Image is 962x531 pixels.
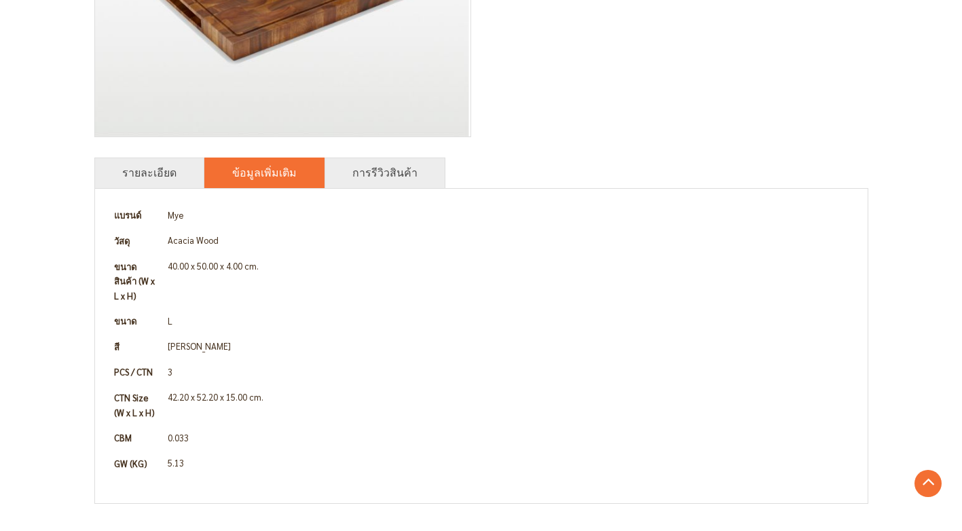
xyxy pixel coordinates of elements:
th: CTN Size (W x L x H) [109,385,163,425]
a: ข้อมูลเพิ่มเติม [232,164,297,181]
td: Mye [163,202,854,228]
td: 5.13 [163,451,854,477]
td: 0.033 [163,425,854,451]
th: สี [109,334,163,360]
th: PCS / CTN [109,359,163,385]
th: ขนาด [109,308,163,334]
th: แบรนด์ [109,202,163,228]
a: การรีวิวสินค้า [352,164,418,181]
td: 3 [163,359,854,385]
td: Acacia Wood [163,228,854,254]
th: ขนาดสินค้า (W x L x H) [109,254,163,309]
a: รายละเอียด [122,164,177,181]
td: 40.00 x 50.00 x 4.00 cm. [163,254,854,309]
th: CBM [109,425,163,451]
td: [PERSON_NAME] [163,334,854,360]
th: วัสดุ [109,228,163,254]
td: L [163,308,854,334]
a: Go to Top [914,470,942,497]
th: GW (KG) [109,451,163,477]
td: 42.20 x 52.20 x 15.00 cm. [163,385,854,425]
